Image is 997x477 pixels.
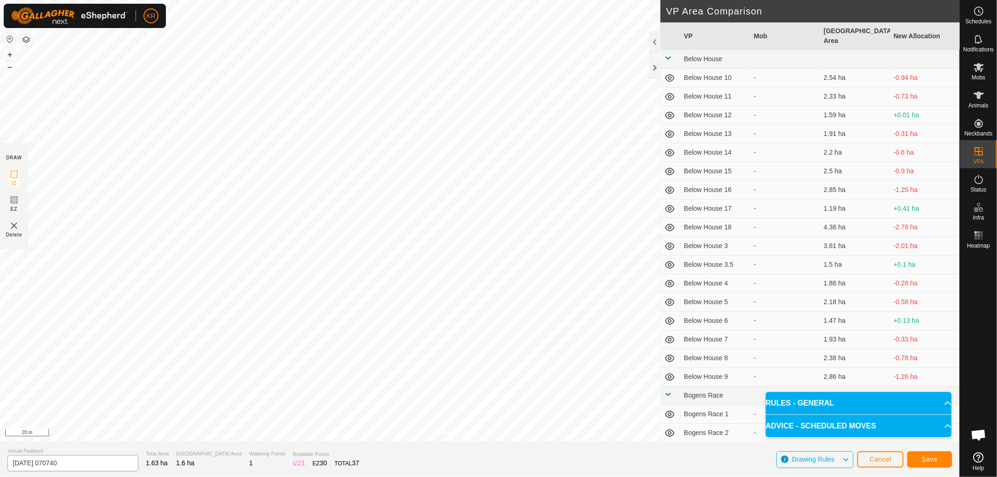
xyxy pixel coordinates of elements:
[820,199,889,218] td: 1.19 ha
[922,456,938,463] span: Save
[489,429,516,438] a: Contact Us
[890,87,960,106] td: -0.73 ha
[890,199,960,218] td: +0.41 ha
[754,372,816,382] div: -
[972,75,985,80] span: Mobs
[960,449,997,475] a: Help
[680,256,750,274] td: Below House 3.5
[754,73,816,83] div: -
[792,456,834,463] span: Drawing Rules
[869,456,891,463] span: Cancel
[680,199,750,218] td: Below House 17
[293,450,359,458] span: Available Points
[820,293,889,312] td: 2.18 ha
[890,143,960,162] td: -0.6 ha
[820,22,889,50] th: [GEOGRAPHIC_DATA] Area
[176,450,242,458] span: [GEOGRAPHIC_DATA] Area
[754,148,816,157] div: -
[857,451,904,468] button: Cancel
[8,220,20,231] img: VP
[680,312,750,330] td: Below House 6
[820,349,889,368] td: 2.38 ha
[298,459,305,467] span: 21
[820,181,889,199] td: 2.85 ha
[335,458,359,468] div: TOTAL
[146,11,155,21] span: KR
[680,181,750,199] td: Below House 16
[176,459,194,467] span: 1.6 ha
[754,185,816,195] div: -
[965,421,993,449] div: Open chat
[754,409,816,419] div: -
[680,274,750,293] td: Below House 4
[4,34,15,45] button: Reset Map
[680,405,750,424] td: Bogens Race 1
[820,69,889,87] td: 2.54 ha
[680,22,750,50] th: VP
[750,22,820,50] th: Mob
[6,231,22,238] span: Delete
[754,353,816,363] div: -
[443,429,478,438] a: Privacy Policy
[890,330,960,349] td: -0.33 ha
[4,49,15,60] button: +
[754,222,816,232] div: -
[680,69,750,87] td: Below House 10
[890,69,960,87] td: -0.94 ha
[754,297,816,307] div: -
[890,293,960,312] td: -0.58 ha
[820,218,889,237] td: 4.38 ha
[963,47,994,52] span: Notifications
[680,349,750,368] td: Below House 8
[890,181,960,199] td: -1.25 ha
[754,110,816,120] div: -
[970,187,986,192] span: Status
[754,241,816,251] div: -
[320,459,327,467] span: 30
[146,450,169,458] span: Total Area
[352,459,359,467] span: 37
[965,19,991,24] span: Schedules
[890,218,960,237] td: -2.78 ha
[4,61,15,72] button: –
[249,450,285,458] span: Watering Points
[973,465,984,471] span: Help
[890,368,960,386] td: -1.26 ha
[820,87,889,106] td: 2.33 ha
[680,424,750,442] td: Bogens Race 2
[680,330,750,349] td: Below House 7
[890,237,960,256] td: -2.01 ha
[820,237,889,256] td: 3.61 ha
[754,278,816,288] div: -
[754,166,816,176] div: -
[680,218,750,237] td: Below House 18
[820,162,889,181] td: 2.5 ha
[890,312,960,330] td: +0.13 ha
[820,330,889,349] td: 1.93 ha
[820,312,889,330] td: 1.47 ha
[907,451,952,468] button: Save
[820,274,889,293] td: 1.88 ha
[11,7,128,24] img: Gallagher Logo
[766,415,952,437] p-accordion-header: ADVICE - SCHEDULED MOVES
[680,293,750,312] td: Below House 5
[766,398,834,409] span: RULES - GENERAL
[249,459,253,467] span: 1
[293,458,305,468] div: IZ
[968,103,989,108] span: Animals
[820,143,889,162] td: 2.2 ha
[754,428,816,438] div: -
[680,106,750,125] td: Below House 12
[820,125,889,143] td: 1.91 ha
[680,143,750,162] td: Below House 14
[754,92,816,101] div: -
[754,316,816,326] div: -
[680,237,750,256] td: Below House 3
[313,458,327,468] div: EZ
[680,87,750,106] td: Below House 11
[754,129,816,139] div: -
[890,274,960,293] td: -0.28 ha
[21,34,32,45] button: Map Layers
[967,243,990,249] span: Heatmap
[754,260,816,270] div: -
